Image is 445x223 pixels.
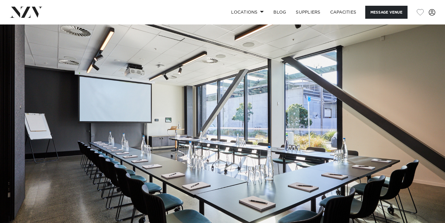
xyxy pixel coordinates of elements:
a: Capacities [325,6,361,19]
button: Message Venue [365,6,408,19]
a: Locations [226,6,269,19]
a: BLOG [269,6,291,19]
a: SUPPLIERS [291,6,325,19]
img: nzv-logo.png [10,7,43,18]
